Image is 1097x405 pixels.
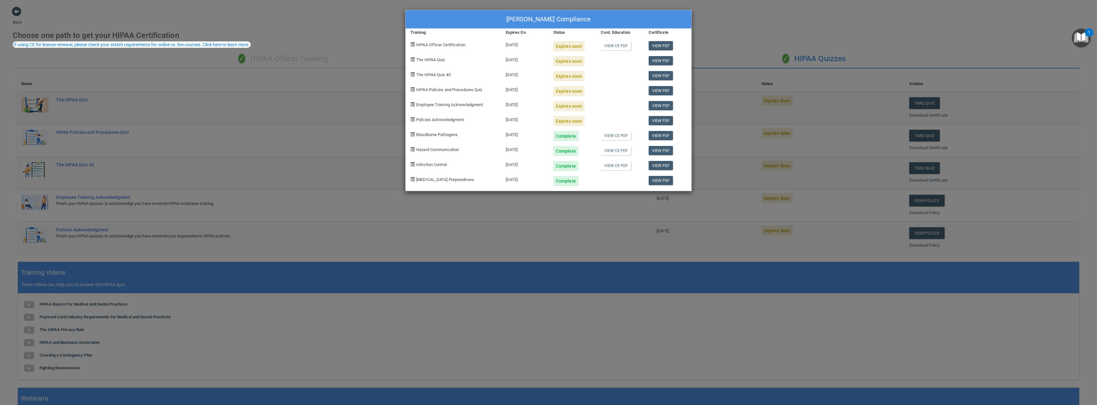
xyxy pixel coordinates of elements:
a: View CE PDF [601,146,631,155]
div: Cont. Education [596,29,644,36]
div: [DATE] [501,81,548,96]
span: Bloodborne Pathogens [416,132,458,137]
div: [DATE] [501,66,548,81]
span: Hazard Communication [416,147,459,152]
span: Policies Acknowledgment [416,117,464,122]
div: Complete [553,146,578,156]
span: HIPAA Policies and Procedures Quiz [416,87,482,92]
a: View PDF [649,146,673,155]
div: If using CE for license renewal, please check your state's requirements for online vs. live cours... [14,42,250,47]
a: View PDF [649,176,673,185]
div: Training [406,29,501,36]
a: View PDF [649,161,673,170]
div: Certificate [644,29,691,36]
a: View PDF [649,41,673,50]
div: Expires soon [553,116,585,126]
div: Expires soon [553,71,585,81]
span: The HIPAA Quiz [416,57,445,62]
div: Complete [553,161,578,171]
span: HIPAA Officer Certification [416,42,465,47]
div: Complete [553,131,578,141]
div: Expires soon [553,41,585,51]
span: The HIPAA Quiz #2 [416,72,451,77]
a: View PDF [649,86,673,95]
a: View PDF [649,116,673,125]
a: View CE PDF [601,41,631,50]
div: [DATE] [501,156,548,171]
div: Expires soon [553,56,585,66]
span: Employee Training Acknowledgment [416,102,483,107]
div: Complete [553,176,578,186]
button: Open Resource Center, 1 new notification [1072,29,1091,47]
div: 1 [1088,33,1090,41]
div: [PERSON_NAME] Compliance [406,10,691,29]
div: Expires soon [553,101,585,111]
div: Expires soon [553,86,585,96]
button: If using CE for license renewal, please check your state's requirements for online vs. live cours... [13,41,251,48]
div: [DATE] [501,96,548,111]
a: View CE PDF [601,161,631,170]
span: [MEDICAL_DATA] Preparedness [416,177,474,182]
div: [DATE] [501,171,548,186]
a: View PDF [649,131,673,140]
a: View PDF [649,56,673,65]
a: View PDF [649,71,673,80]
div: Expires On [501,29,548,36]
div: [DATE] [501,111,548,126]
div: [DATE] [501,141,548,156]
div: [DATE] [501,51,548,66]
div: [DATE] [501,126,548,141]
a: View CE PDF [601,131,631,140]
div: [DATE] [501,36,548,51]
div: Status [548,29,596,36]
span: Infection Control [416,162,447,167]
a: View PDF [649,101,673,110]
